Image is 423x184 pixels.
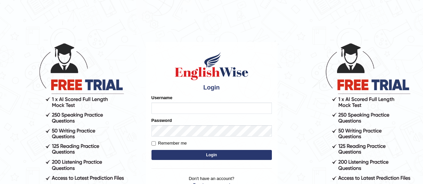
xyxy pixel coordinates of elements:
input: Remember me [151,141,156,146]
h4: Login [151,84,272,91]
label: Remember me [151,140,187,147]
label: Password [151,117,172,124]
label: Username [151,95,173,101]
button: Login [151,150,272,160]
img: Logo of English Wise sign in for intelligent practice with AI [174,51,250,81]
